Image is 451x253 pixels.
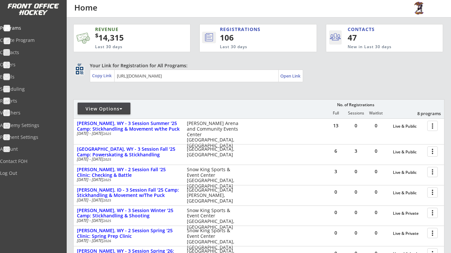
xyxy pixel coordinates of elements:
[366,231,386,235] div: 0
[103,238,111,243] em: 2026
[77,208,180,219] div: [PERSON_NAME], WY - 3 Session Winter '25 Camp: Stickhandling & Shooting
[103,177,111,182] em: 2025
[393,170,424,175] div: Live & Public
[346,111,366,115] div: Sessions
[77,157,178,161] div: [DATE] - [DATE]
[220,32,294,43] div: 106
[77,132,178,136] div: [DATE] - [DATE]
[77,146,180,158] div: [GEOGRAPHIC_DATA], WY - 3 Session Fall '25 Camp: Powerskating & Stickhandling
[366,123,386,128] div: 0
[427,167,438,177] button: more_vert
[95,31,98,39] sup: $
[393,231,424,236] div: Live & Private
[187,208,239,230] div: Snow King Sports & Event Center [GEOGRAPHIC_DATA], [GEOGRAPHIC_DATA]
[75,62,83,67] div: qr
[427,121,438,131] button: more_vert
[406,111,441,116] div: 8 programs
[77,178,178,182] div: [DATE] - [DATE]
[366,111,386,115] div: Waitlist
[220,26,288,33] div: REGISTRATIONS
[77,198,178,202] div: [DATE] - [DATE]
[187,187,239,204] div: [GEOGRAPHIC_DATA] [PERSON_NAME], [GEOGRAPHIC_DATA]
[366,149,386,153] div: 0
[346,210,366,215] div: 0
[393,211,424,216] div: Live & Private
[335,103,376,107] div: No. of Registrations
[393,124,424,129] div: Live & Public
[346,169,366,174] div: 0
[187,121,239,148] div: [PERSON_NAME] Arena and Community Events Center [GEOGRAPHIC_DATA], [GEOGRAPHIC_DATA]
[77,167,180,178] div: [PERSON_NAME], WY - 2 Session Fall '25 Clinic: Checking & Battle
[220,44,289,50] div: Last 30 days
[346,123,366,128] div: 0
[366,190,386,194] div: 0
[280,73,301,79] div: Open Link
[348,26,378,33] div: CONTACTS
[346,149,366,153] div: 3
[103,198,111,203] em: 2025
[427,228,438,238] button: more_vert
[348,44,412,50] div: New in Last 30 days
[326,149,346,153] div: 6
[95,44,161,50] div: Last 30 days
[77,219,178,223] div: [DATE] - [DATE]
[326,123,346,128] div: 13
[187,167,239,189] div: Snow King Sports & Event Center [GEOGRAPHIC_DATA], [GEOGRAPHIC_DATA]
[280,71,301,80] a: Open Link
[346,190,366,194] div: 0
[77,121,180,132] div: [PERSON_NAME], WY - 3 Session Summer '25 Camp: Stickhandling & Movement w/the Puck
[103,218,111,223] em: 2025
[95,32,169,43] div: 14,315
[187,146,239,158] div: [GEOGRAPHIC_DATA], [GEOGRAPHIC_DATA]
[75,66,85,76] button: qr_code
[326,111,346,115] div: Full
[90,62,424,69] div: Your Link for Registration for All Programs:
[427,187,438,198] button: more_vert
[366,169,386,174] div: 0
[393,150,424,154] div: Live & Public
[77,239,178,243] div: [DATE] - [DATE]
[92,73,113,79] div: Copy Link
[346,231,366,235] div: 0
[427,146,438,157] button: more_vert
[78,106,130,112] div: View Options
[77,228,180,239] div: [PERSON_NAME], WY - 2 Session Spring '25 Clinic: Spring Prep Clinic
[393,191,424,195] div: Live & Public
[103,131,111,136] em: 2025
[326,169,346,174] div: 3
[326,190,346,194] div: 0
[348,32,388,43] div: 47
[77,187,180,199] div: [PERSON_NAME], ID - 3 Session Fall '25 Camp: Stickhandling & Movement w/The Puck
[103,157,111,162] em: 2025
[366,210,386,215] div: 0
[326,210,346,215] div: 0
[187,228,239,250] div: Snow King Sports & Event Center [GEOGRAPHIC_DATA], [GEOGRAPHIC_DATA]
[427,208,438,218] button: more_vert
[326,231,346,235] div: 0
[95,26,161,33] div: REVENUE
